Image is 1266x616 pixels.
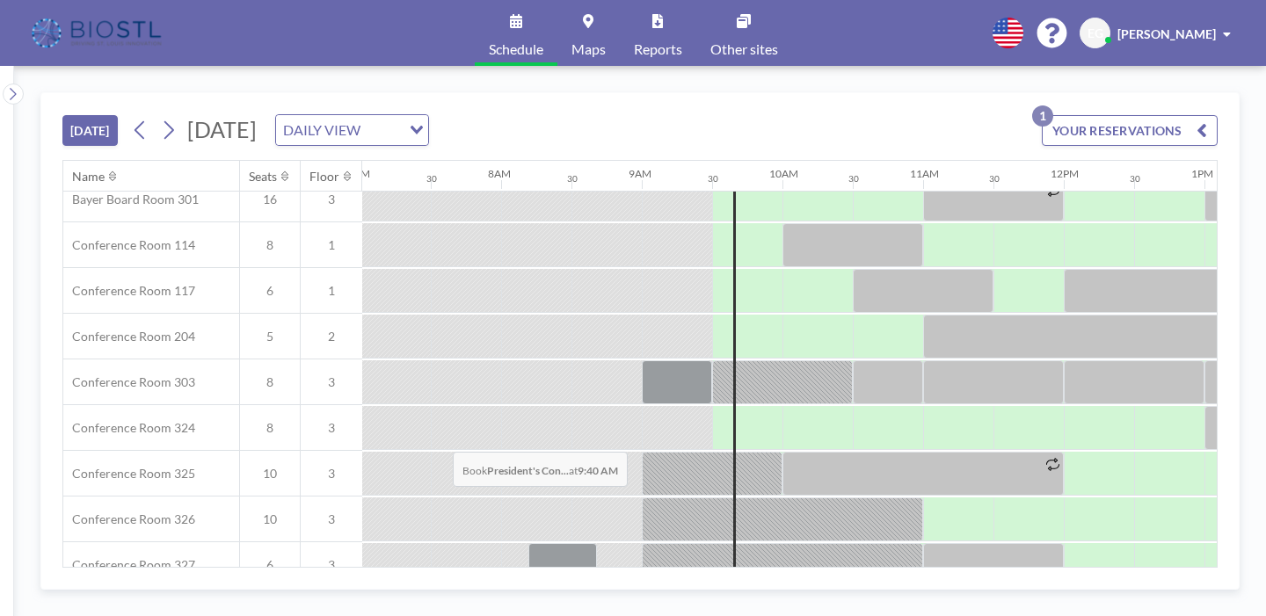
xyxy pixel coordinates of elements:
span: 10 [240,511,300,527]
span: [PERSON_NAME] [1117,26,1216,41]
b: 9:40 AM [578,464,618,477]
img: organization-logo [28,16,168,51]
span: Schedule [489,42,543,56]
span: Conference Room 326 [63,511,195,527]
div: 12PM [1051,167,1079,180]
div: 10AM [769,167,798,180]
div: 1PM [1191,167,1213,180]
div: 11AM [910,167,939,180]
button: YOUR RESERVATIONS1 [1042,115,1218,146]
span: Conference Room 327 [63,557,195,573]
div: 30 [848,173,859,185]
span: Reports [634,42,682,56]
p: 1 [1032,105,1053,127]
span: 8 [240,237,300,253]
span: 3 [301,466,362,482]
div: 30 [1130,173,1140,185]
span: Conference Room 114 [63,237,195,253]
span: EG [1088,25,1103,41]
div: Floor [309,169,339,185]
span: 1 [301,283,362,299]
span: 3 [301,192,362,207]
div: 30 [426,173,437,185]
span: 3 [301,511,362,527]
div: 30 [708,173,718,185]
span: Maps [571,42,606,56]
b: President's Con... [487,464,569,477]
span: [DATE] [187,116,257,142]
div: 9AM [629,167,651,180]
span: 6 [240,557,300,573]
span: 16 [240,192,300,207]
span: Conference Room 204 [63,329,195,344]
span: DAILY VIEW [280,119,364,141]
div: Name [72,169,105,185]
span: Conference Room 325 [63,466,195,482]
span: 10 [240,466,300,482]
div: Seats [249,169,277,185]
span: 3 [301,420,362,436]
span: Conference Room 324 [63,420,195,436]
span: 3 [301,557,362,573]
div: 8AM [488,167,511,180]
button: [DATE] [62,115,118,146]
span: 2 [301,329,362,344]
input: Search for option [366,119,399,141]
div: 30 [989,173,1000,185]
div: 30 [567,173,578,185]
span: 5 [240,329,300,344]
span: Book at [453,452,628,487]
div: Search for option [276,115,428,145]
span: Other sites [710,42,778,56]
span: Conference Room 303 [63,374,195,390]
span: 8 [240,374,300,390]
span: 8 [240,420,300,436]
span: 3 [301,374,362,390]
span: 1 [301,237,362,253]
span: Bayer Board Room 301 [63,192,199,207]
span: Conference Room 117 [63,283,195,299]
span: 6 [240,283,300,299]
